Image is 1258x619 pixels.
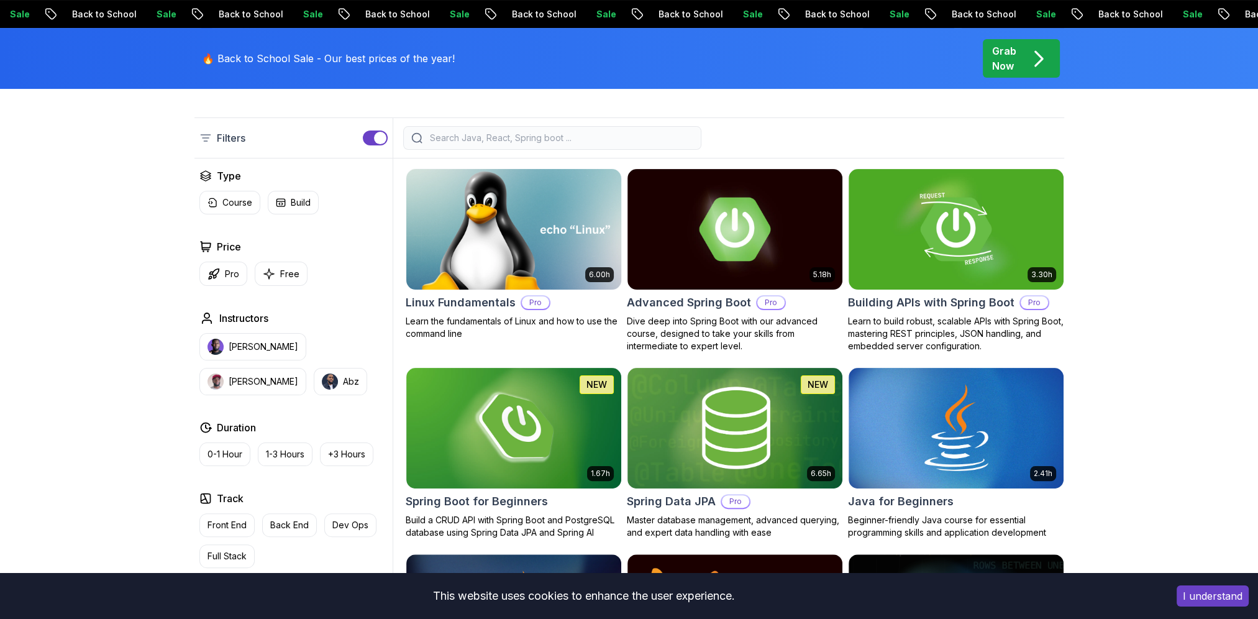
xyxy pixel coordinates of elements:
h2: Advanced Spring Boot [627,294,751,311]
button: +3 Hours [320,442,373,466]
p: Full Stack [207,550,247,562]
a: Spring Data JPA card6.65hNEWSpring Data JPAProMaster database management, advanced querying, and ... [627,367,843,539]
p: Pro [1021,296,1048,309]
h2: Duration [217,420,256,435]
p: Free [280,268,299,280]
p: Sale [724,8,763,21]
p: Pro [522,296,549,309]
p: Sale [284,8,324,21]
img: instructor img [207,374,224,390]
p: Sale [577,8,617,21]
p: Back to School [786,8,870,21]
p: Dev Ops [332,519,368,531]
button: Back End [262,513,317,537]
button: Pro [199,262,247,286]
img: instructor img [207,339,224,355]
p: Sale [431,8,470,21]
p: Back to School [199,8,284,21]
h2: Linux Fundamentals [406,294,516,311]
p: Back to School [639,8,724,21]
button: Accept cookies [1177,585,1249,607]
img: Advanced Spring Boot card [627,169,842,290]
p: Master database management, advanced querying, and expert data handling with ease [627,514,843,539]
p: Pro [757,296,785,309]
h2: Spring Boot for Beginners [406,493,548,510]
a: Linux Fundamentals card6.00hLinux FundamentalsProLearn the fundamentals of Linux and how to use t... [406,168,622,340]
p: Back to School [932,8,1017,21]
p: 3.30h [1031,270,1052,280]
p: NEW [808,378,828,391]
button: Free [255,262,308,286]
p: 1-3 Hours [266,448,304,461]
p: Back to School [53,8,137,21]
button: 0-1 Hour [199,442,250,466]
p: 6.65h [811,469,831,479]
button: Course [199,191,260,214]
p: 1.67h [591,469,610,479]
p: Back to School [1079,8,1164,21]
img: Linux Fundamentals card [401,166,626,292]
p: 🔥 Back to School Sale - Our best prices of the year! [202,51,455,66]
p: 2.41h [1034,469,1052,479]
p: Sale [870,8,910,21]
a: Java for Beginners card2.41hJava for BeginnersBeginner-friendly Java course for essential program... [848,367,1064,539]
a: Building APIs with Spring Boot card3.30hBuilding APIs with Spring BootProLearn to build robust, s... [848,168,1064,352]
p: Dive deep into Spring Boot with our advanced course, designed to take your skills from intermedia... [627,315,843,352]
input: Search Java, React, Spring boot ... [427,132,693,144]
a: Advanced Spring Boot card5.18hAdvanced Spring BootProDive deep into Spring Boot with our advanced... [627,168,843,352]
p: Grab Now [992,44,1016,73]
p: Learn to build robust, scalable APIs with Spring Boot, mastering REST principles, JSON handling, ... [848,315,1064,352]
p: Back to School [346,8,431,21]
button: Full Stack [199,544,255,568]
p: Build [291,196,311,209]
h2: Price [217,239,241,254]
p: Sale [137,8,177,21]
h2: Building APIs with Spring Boot [848,294,1014,311]
p: Filters [217,131,245,145]
p: +3 Hours [328,448,365,461]
h2: Type [217,168,241,183]
p: Beginner-friendly Java course for essential programming skills and application development [848,514,1064,539]
p: Abz [343,375,359,388]
p: Back to School [493,8,577,21]
button: instructor imgAbz [314,368,367,395]
button: Build [268,191,319,214]
p: Pro [225,268,239,280]
p: Course [222,196,252,209]
button: 1-3 Hours [258,442,312,466]
h2: Java for Beginners [848,493,954,510]
button: Dev Ops [324,513,376,537]
p: Front End [207,519,247,531]
h2: Spring Data JPA [627,493,716,510]
img: Spring Boot for Beginners card [406,368,621,488]
p: Back End [270,519,309,531]
button: Front End [199,513,255,537]
p: Pro [722,495,749,508]
p: NEW [586,378,607,391]
a: Spring Boot for Beginners card1.67hNEWSpring Boot for BeginnersBuild a CRUD API with Spring Boot ... [406,367,622,539]
p: Sale [1017,8,1057,21]
img: Building APIs with Spring Boot card [849,169,1064,290]
p: Learn the fundamentals of Linux and how to use the command line [406,315,622,340]
button: instructor img[PERSON_NAME] [199,333,306,360]
h2: Instructors [219,311,268,326]
p: Build a CRUD API with Spring Boot and PostgreSQL database using Spring Data JPA and Spring AI [406,514,622,539]
p: [PERSON_NAME] [229,341,298,353]
p: 6.00h [589,270,610,280]
img: Java for Beginners card [849,368,1064,488]
p: Sale [1164,8,1203,21]
img: Spring Data JPA card [627,368,842,488]
p: [PERSON_NAME] [229,375,298,388]
div: This website uses cookies to enhance the user experience. [9,582,1158,610]
button: instructor img[PERSON_NAME] [199,368,306,395]
p: 5.18h [813,270,831,280]
img: instructor img [322,374,338,390]
h2: Track [217,491,244,506]
p: 0-1 Hour [207,448,242,461]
